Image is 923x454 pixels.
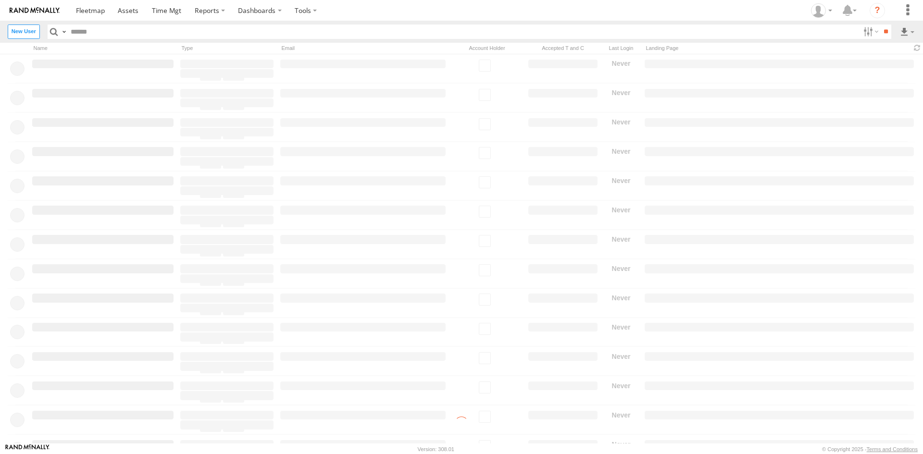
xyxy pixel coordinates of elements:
div: Last Login [603,44,639,53]
div: Peter Lu [808,3,836,18]
label: Search Query [60,25,68,38]
a: Terms and Conditions [867,446,918,452]
div: Email [279,44,447,53]
div: Name [31,44,175,53]
label: Create New User [8,25,40,38]
div: Has user accepted Terms and Conditions [527,44,599,53]
div: Landing Page [643,44,908,53]
label: Export results as... [899,25,915,38]
div: Version: 308.01 [418,446,454,452]
img: rand-logo.svg [10,7,60,14]
label: Search Filter Options [860,25,880,38]
i: ? [870,3,885,18]
div: © Copyright 2025 - [822,446,918,452]
a: Visit our Website [5,444,50,454]
div: Account Holder [451,44,523,53]
div: Type [179,44,275,53]
span: Refresh [911,44,923,53]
